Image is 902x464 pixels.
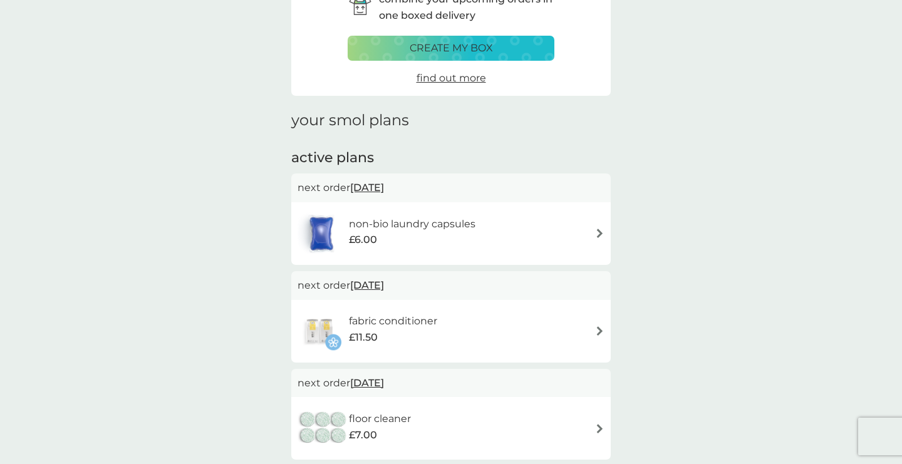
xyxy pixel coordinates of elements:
[417,70,486,86] a: find out more
[298,406,349,450] img: floor cleaner
[298,309,341,353] img: fabric conditioner
[349,313,437,329] h6: fabric conditioner
[298,277,604,294] p: next order
[349,329,378,346] span: £11.50
[595,229,604,238] img: arrow right
[348,36,554,61] button: create my box
[595,424,604,433] img: arrow right
[349,411,411,427] h6: floor cleaner
[350,273,384,297] span: [DATE]
[298,375,604,391] p: next order
[350,371,384,395] span: [DATE]
[298,212,345,255] img: non-bio laundry capsules
[349,232,377,248] span: £6.00
[291,111,611,130] h1: your smol plans
[349,216,475,232] h6: non-bio laundry capsules
[349,427,377,443] span: £7.00
[595,326,604,336] img: arrow right
[410,40,493,56] p: create my box
[298,180,604,196] p: next order
[291,148,611,168] h2: active plans
[350,175,384,200] span: [DATE]
[417,72,486,84] span: find out more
